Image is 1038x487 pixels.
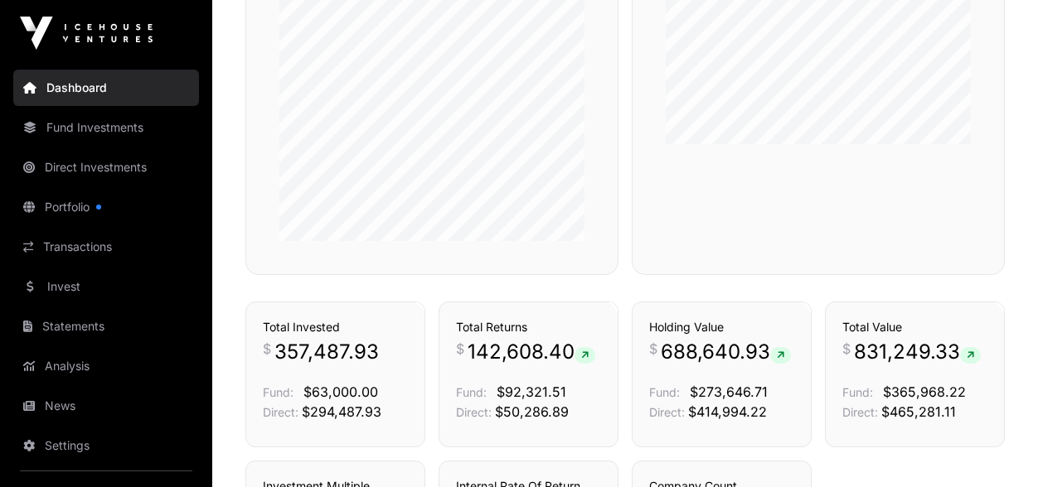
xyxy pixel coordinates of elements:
[495,403,569,420] span: $50,286.89
[13,427,199,464] a: Settings
[468,339,595,365] span: 142,608.40
[263,385,293,399] span: Fund:
[649,339,657,359] span: $
[688,403,767,420] span: $414,994.22
[302,403,381,420] span: $294,487.93
[13,388,199,424] a: News
[881,403,956,420] span: $465,281.11
[497,383,566,400] span: $92,321.51
[690,383,768,400] span: $273,646.71
[263,405,298,419] span: Direct:
[649,405,685,419] span: Direct:
[263,339,271,359] span: $
[456,319,601,335] h3: Total Returns
[274,339,379,365] span: 357,487.93
[649,385,680,399] span: Fund:
[20,17,153,50] img: Icehouse Ventures Logo
[13,70,199,106] a: Dashboard
[854,339,981,365] span: 831,249.33
[303,383,378,400] span: $63,000.00
[13,348,199,384] a: Analysis
[456,385,487,399] span: Fund:
[13,149,199,186] a: Direct Investments
[13,189,199,225] a: Portfolio
[842,405,878,419] span: Direct:
[13,229,199,265] a: Transactions
[883,383,966,400] span: $365,968.22
[649,319,794,335] h3: Holding Value
[456,405,492,419] span: Direct:
[955,407,1038,487] iframe: Chat Widget
[842,319,987,335] h3: Total Value
[263,319,408,335] h3: Total Invested
[661,339,791,365] span: 688,640.93
[13,109,199,146] a: Fund Investments
[456,339,464,359] span: $
[842,385,873,399] span: Fund:
[13,308,199,345] a: Statements
[13,268,199,305] a: Invest
[842,339,851,359] span: $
